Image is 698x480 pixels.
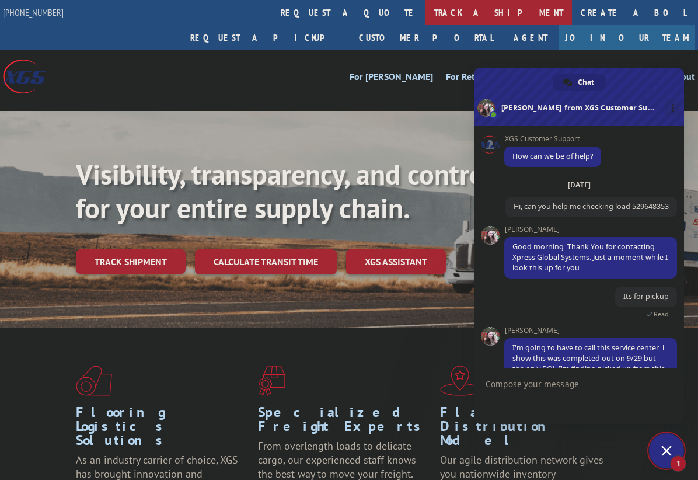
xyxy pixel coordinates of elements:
span: XGS Customer Support [504,135,601,143]
span: Read [654,310,669,318]
span: [PERSON_NAME] [504,326,677,335]
textarea: Compose your message... [486,379,647,389]
a: Request a pickup [182,25,350,50]
a: For Retailers [446,72,497,85]
span: How can we be of help? [512,151,593,161]
div: More channels [665,100,680,116]
a: Join Our Team [559,25,695,50]
img: xgs-icon-flagship-distribution-model-red [440,366,480,396]
a: Customer Portal [350,25,502,50]
span: I'm going to have to call this service center. i show this was completed out on 9/29 but the only... [512,343,665,384]
img: xgs-icon-focused-on-flooring-red [258,366,285,396]
a: Track shipment [76,249,186,274]
h1: Flagship Distribution Model [440,405,613,453]
a: Agent [502,25,559,50]
span: Chat [578,74,594,91]
span: Hi, can you help me checking load 529648353 [514,201,669,211]
div: Chat [553,74,606,91]
span: Good morning. Thank You for contacting Xpress Global Systems. Just a moment while I look this up ... [512,242,668,273]
span: Audio message [516,406,525,416]
span: Its for pickup [623,291,669,301]
div: Close chat [649,433,684,468]
b: Visibility, transparency, and control for your entire supply chain. [76,156,493,226]
h1: Flooring Logistics Solutions [76,405,249,453]
img: xgs-icon-total-supply-chain-intelligence-red [76,366,112,396]
span: Send a file [501,406,510,416]
a: Calculate transit time [195,249,337,274]
a: XGS ASSISTANT [346,249,446,274]
a: [PHONE_NUMBER] [3,6,64,18]
span: 1 [670,455,686,472]
div: [DATE] [568,182,591,189]
a: For [PERSON_NAME] [350,72,433,85]
span: Insert an emoji [486,406,495,416]
span: [PERSON_NAME] [504,225,677,234]
h1: Specialized Freight Experts [258,405,431,439]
